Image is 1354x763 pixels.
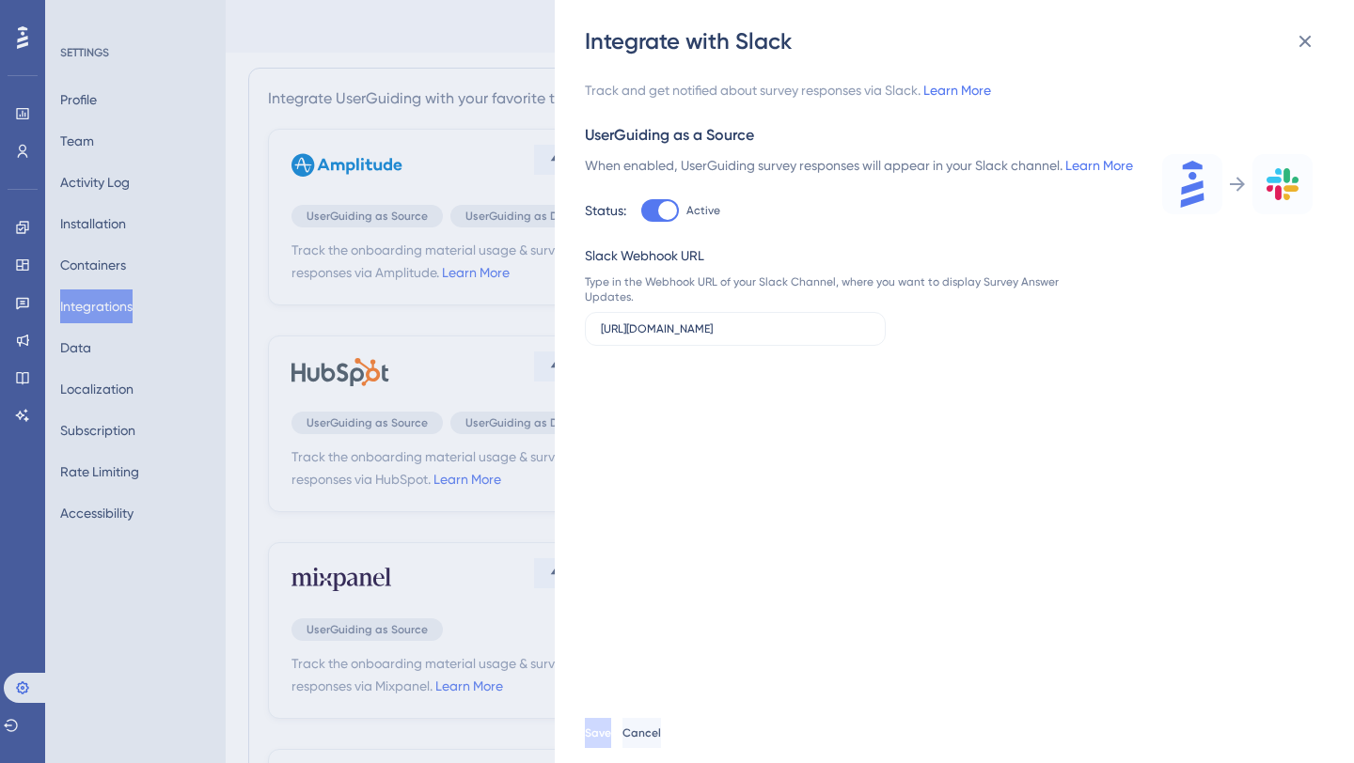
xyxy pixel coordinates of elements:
[585,154,1133,177] div: When enabled, UserGuiding survey responses will appear in your Slack channel.
[923,83,991,98] a: Learn More
[585,718,611,748] button: Save
[585,199,626,222] div: Status:
[585,244,1059,267] div: Slack Webhook URL
[585,124,1313,147] div: UserGuiding as a Source
[585,725,611,740] span: Save
[1065,158,1133,173] a: Learn More
[585,274,1059,304] div: Type in the Webhook URL of your Slack Channel, where you want to display Survey Answer Updates.
[686,203,720,218] span: Active
[622,718,661,748] button: Cancel
[622,725,661,740] span: Cancel
[585,79,1313,101] div: Track and get notified about survey responses via Slack.
[585,26,1328,56] div: Integrate with Slack
[601,322,870,335] input: https://hooks.slack.com/services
